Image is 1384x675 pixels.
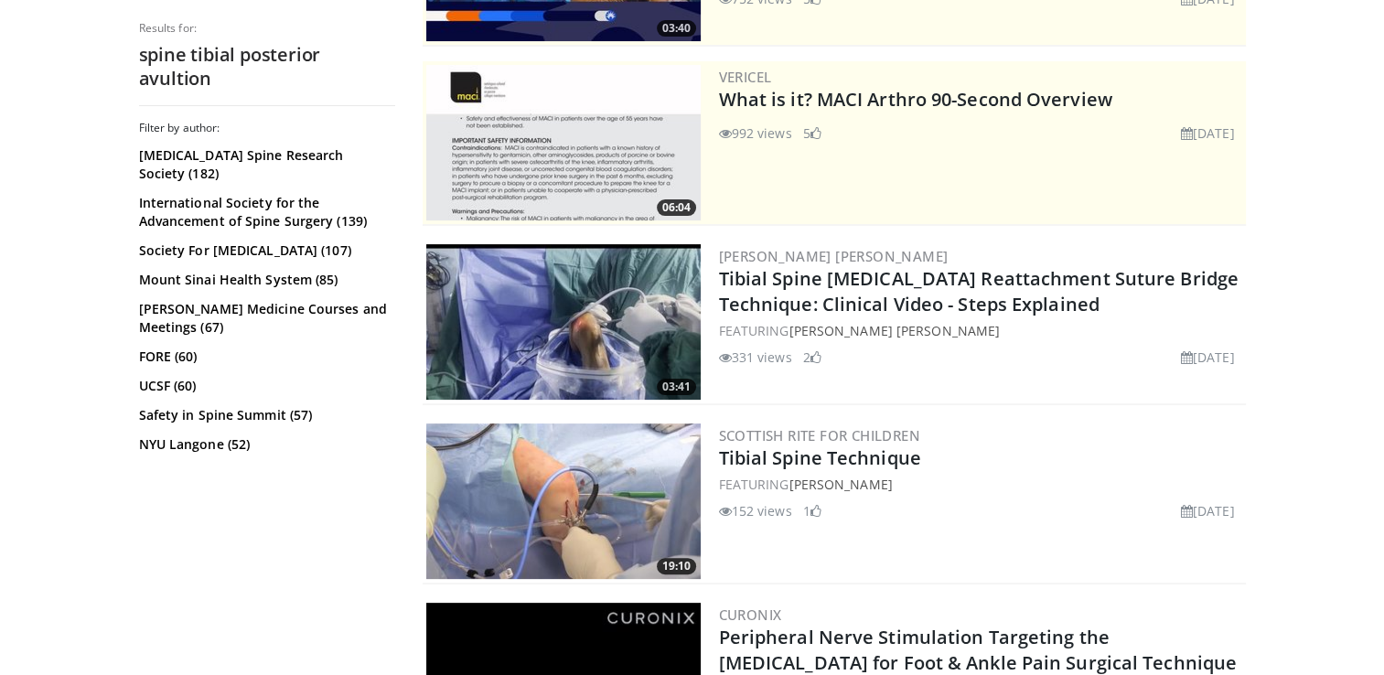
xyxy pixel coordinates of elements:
[426,244,701,400] img: a084a232-a652-4573-9531-89a1786ab7b2.300x170_q85_crop-smart_upscale.jpg
[719,605,782,624] a: Curonix
[139,271,391,289] a: Mount Sinai Health System (85)
[719,68,772,86] a: Vericel
[657,199,696,216] span: 06:04
[719,625,1238,675] a: Peripheral Nerve Stimulation Targeting the [MEDICAL_DATA] for Foot & Ankle Pain Surgical Technique
[139,121,395,135] h3: Filter by author:
[139,406,391,424] a: Safety in Spine Summit (57)
[719,123,792,143] li: 992 views
[1181,348,1235,367] li: [DATE]
[719,321,1242,340] div: FEATURING
[426,423,701,579] a: 19:10
[719,87,1112,112] a: What is it? MACI Arthro 90-Second Overview
[139,435,391,454] a: NYU Langone (52)
[803,348,821,367] li: 2
[139,377,391,395] a: UCSF (60)
[789,476,892,493] a: [PERSON_NAME]
[803,123,821,143] li: 5
[657,379,696,395] span: 03:41
[789,322,1000,339] a: [PERSON_NAME] [PERSON_NAME]
[1181,123,1235,143] li: [DATE]
[426,423,701,579] img: 72072baa-f7ef-40a9-940b-5837a7700605.300x170_q85_crop-smart_upscale.jpg
[139,194,391,230] a: International Society for the Advancement of Spine Surgery (139)
[139,300,391,337] a: [PERSON_NAME] Medicine Courses and Meetings (67)
[803,501,821,520] li: 1
[719,266,1239,316] a: Tibial Spine [MEDICAL_DATA] Reattachment Suture Bridge Technique: Clinical Video - Steps Explained
[139,43,395,91] h2: spine tibial posterior avultion
[1181,501,1235,520] li: [DATE]
[719,501,792,520] li: 152 views
[426,244,701,400] a: 03:41
[139,348,391,366] a: FORE (60)
[719,348,792,367] li: 331 views
[719,445,921,470] a: Tibial Spine Technique
[139,241,391,260] a: Society For [MEDICAL_DATA] (107)
[719,426,920,445] a: Scottish Rite for Children
[657,558,696,574] span: 19:10
[719,247,949,265] a: [PERSON_NAME] [PERSON_NAME]
[426,65,701,220] img: aa6cc8ed-3dbf-4b6a-8d82-4a06f68b6688.300x170_q85_crop-smart_upscale.jpg
[139,146,391,183] a: [MEDICAL_DATA] Spine Research Society (182)
[657,20,696,37] span: 03:40
[719,475,1242,494] div: FEATURING
[139,21,395,36] p: Results for:
[426,65,701,220] a: 06:04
